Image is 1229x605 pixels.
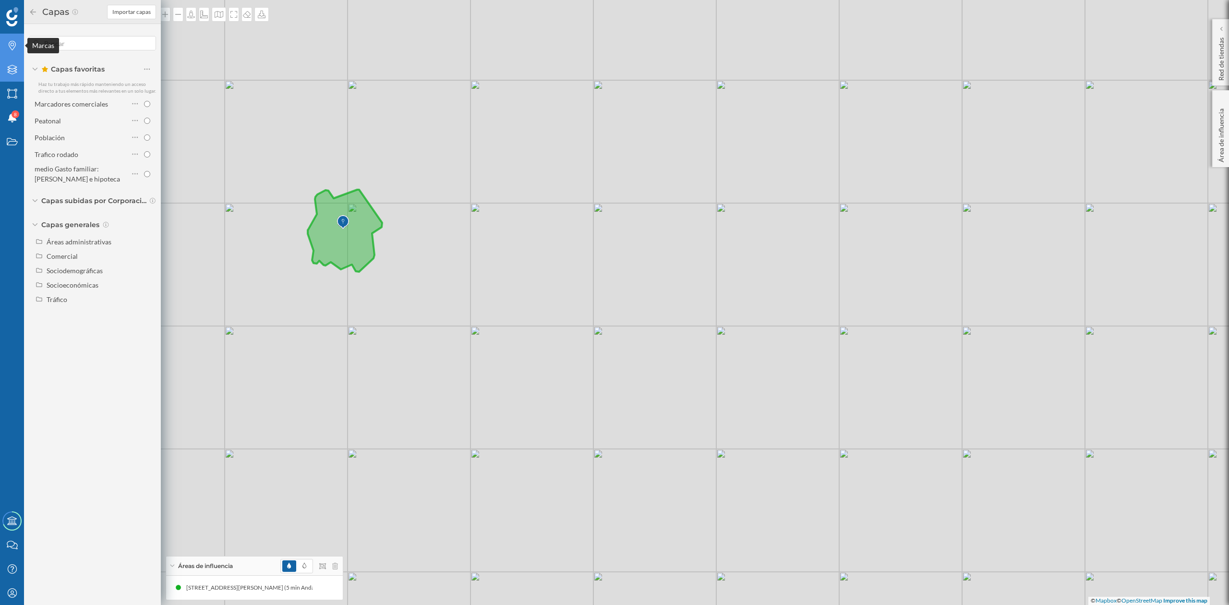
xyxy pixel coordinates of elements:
[41,220,99,230] span: Capas generales
[1163,597,1207,604] a: Improve this map
[1096,597,1117,604] a: Mapbox
[47,281,98,289] div: Socioeconómicas
[35,150,78,158] div: Trafico rodado
[1217,105,1226,162] p: Área de influencia
[183,583,328,593] div: [STREET_ADDRESS][PERSON_NAME] (5 min Andando)
[37,4,72,20] h2: Capas
[35,133,65,142] div: Población
[178,562,233,570] span: Áreas de influencia
[35,165,120,183] div: medio Gasto familiar: [PERSON_NAME] e hipoteca
[19,7,53,15] span: Soporte
[47,295,67,303] div: Tráfico
[1121,597,1162,604] a: OpenStreetMap
[35,117,61,125] div: Peatonal
[47,238,111,246] div: Áreas administrativas
[1217,34,1226,81] p: Red de tiendas
[27,38,59,53] div: Marcas
[47,252,78,260] div: Comercial
[35,100,108,108] div: Marcadores comerciales
[6,7,18,26] img: Geoblink Logo
[41,196,147,206] span: Capas subidas por Corporación Alimentaria Guissona (BonÀrea)
[47,266,103,275] div: Sociodemográficas
[112,8,151,16] span: Importar capas
[1088,597,1210,605] div: © ©
[38,81,156,94] span: Haz tu trabajo más rápido manteniendo un acceso directo a tus elementos más relevantes en un solo...
[337,213,349,232] img: Marker
[14,109,17,119] span: 8
[41,64,105,74] span: Capas favoritas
